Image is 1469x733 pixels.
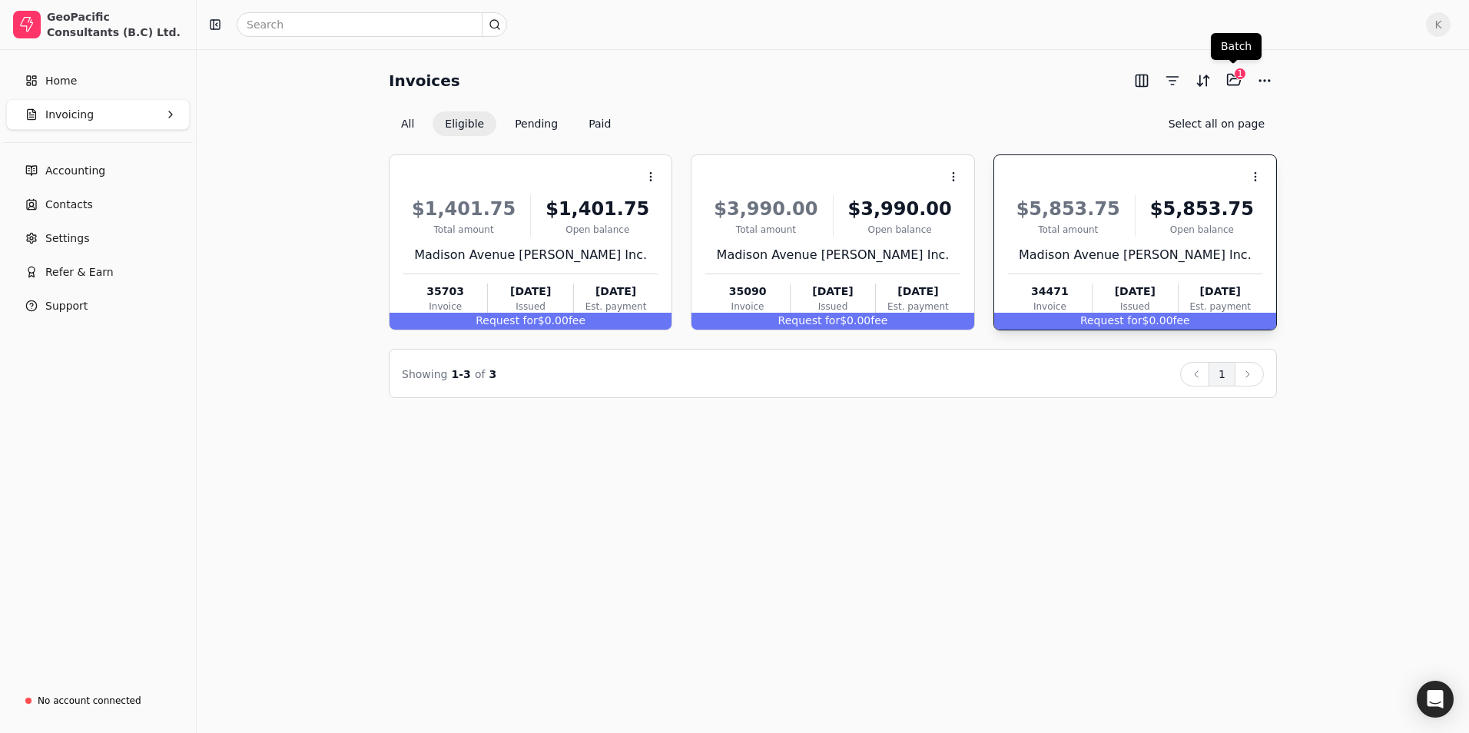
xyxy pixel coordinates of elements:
[390,313,671,330] div: $0.00
[1156,111,1277,136] button: Select all on page
[791,300,875,313] div: Issued
[569,314,585,327] span: fee
[778,314,841,327] span: Request for
[1008,195,1129,223] div: $5,853.75
[1173,314,1190,327] span: fee
[475,368,486,380] span: of
[389,111,426,136] button: All
[45,298,88,314] span: Support
[502,111,570,136] button: Pending
[403,284,487,300] div: 35703
[574,300,658,313] div: Est. payment
[402,368,447,380] span: Showing
[1142,223,1262,237] div: Open balance
[1234,68,1246,80] div: 1
[1209,362,1235,386] button: 1
[1008,223,1129,237] div: Total amount
[45,73,77,89] span: Home
[1093,300,1177,313] div: Issued
[1142,195,1262,223] div: $5,853.75
[705,195,826,223] div: $3,990.00
[1008,300,1092,313] div: Invoice
[994,313,1276,330] div: $0.00
[876,300,960,313] div: Est. payment
[6,99,190,130] button: Invoicing
[840,195,960,223] div: $3,990.00
[6,223,190,254] a: Settings
[1417,681,1454,718] div: Open Intercom Messenger
[6,189,190,220] a: Contacts
[791,284,875,300] div: [DATE]
[1008,284,1092,300] div: 34471
[6,687,190,715] a: No account connected
[705,246,960,264] div: Madison Avenue [PERSON_NAME] Inc.
[1252,68,1277,93] button: More
[403,246,658,264] div: Madison Avenue [PERSON_NAME] Inc.
[488,284,572,300] div: [DATE]
[840,223,960,237] div: Open balance
[488,300,572,313] div: Issued
[38,694,141,708] div: No account connected
[6,257,190,287] button: Refer & Earn
[576,111,623,136] button: Paid
[45,163,105,179] span: Accounting
[403,223,524,237] div: Total amount
[452,368,471,380] span: 1 - 3
[489,368,497,380] span: 3
[47,9,183,40] div: GeoPacific Consultants (B.C) Ltd.
[45,107,94,123] span: Invoicing
[705,223,826,237] div: Total amount
[1211,33,1262,60] div: Batch
[433,111,496,136] button: Eligible
[476,314,538,327] span: Request for
[1080,314,1142,327] span: Request for
[537,195,658,223] div: $1,401.75
[6,290,190,321] button: Support
[45,231,89,247] span: Settings
[1222,68,1246,92] button: Batch (1)
[389,68,460,93] h2: Invoices
[6,155,190,186] a: Accounting
[574,284,658,300] div: [DATE]
[1426,12,1451,37] button: K
[45,197,93,213] span: Contacts
[870,314,887,327] span: fee
[705,300,789,313] div: Invoice
[1179,300,1262,313] div: Est. payment
[1191,68,1215,93] button: Sort
[6,65,190,96] a: Home
[45,264,114,280] span: Refer & Earn
[1179,284,1262,300] div: [DATE]
[403,300,487,313] div: Invoice
[1008,246,1262,264] div: Madison Avenue [PERSON_NAME] Inc.
[237,12,507,37] input: Search
[403,195,524,223] div: $1,401.75
[537,223,658,237] div: Open balance
[1093,284,1177,300] div: [DATE]
[876,284,960,300] div: [DATE]
[389,111,623,136] div: Invoice filter options
[705,284,789,300] div: 35090
[691,313,973,330] div: $0.00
